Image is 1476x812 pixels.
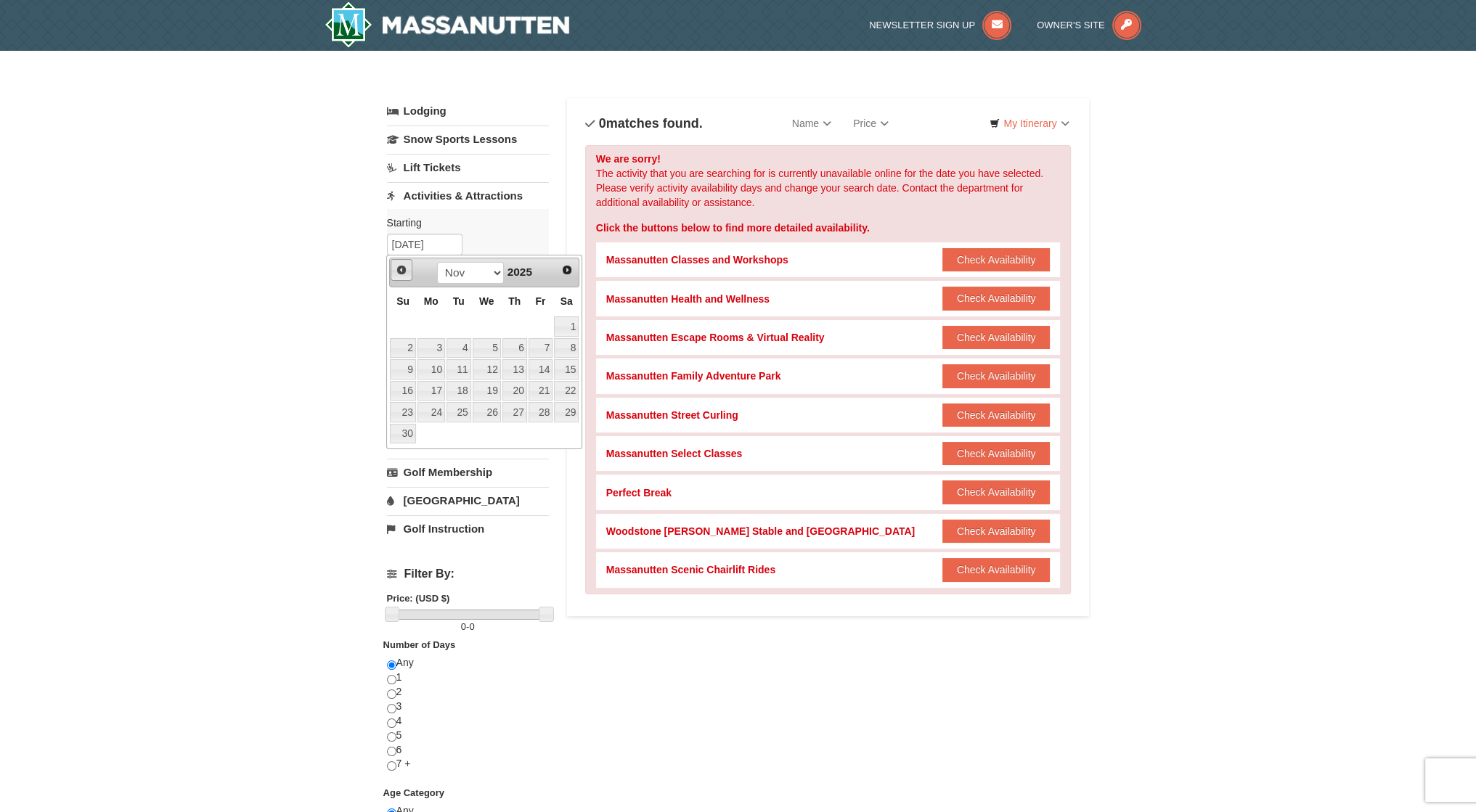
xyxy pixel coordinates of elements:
a: Name [781,109,842,138]
button: Check Availability [942,558,1051,581]
a: 20 [502,381,527,401]
div: Massanutten Street Curling [606,408,738,422]
strong: We are sorry! [596,153,661,165]
strong: Price: (USD $) [387,593,450,604]
a: 10 [417,359,445,380]
a: [GEOGRAPHIC_DATA] [387,487,549,514]
span: Tuesday [453,295,465,307]
a: 22 [554,381,579,401]
div: Massanutten Select Classes [606,446,743,461]
a: 29 [554,402,579,422]
span: Monday [424,295,439,307]
div: Massanutten Scenic Chairlift Rides [606,562,775,577]
span: Prev [396,264,407,276]
button: Check Availability [942,287,1051,310]
a: 19 [473,381,501,401]
a: Newsletter Sign Up [869,20,1011,30]
a: Lift Tickets [387,154,549,181]
span: 0 [461,621,466,632]
a: Massanutten Resort [325,1,570,48]
span: Newsletter Sign Up [869,20,975,30]
a: 1 [554,316,579,337]
a: My Itinerary [980,112,1078,134]
a: 30 [390,424,415,444]
div: Massanutten Escape Rooms & Virtual Reality [606,330,825,345]
a: Prev [391,259,412,281]
a: 13 [502,359,527,380]
a: Activities & Attractions [387,182,549,209]
h4: Filter By: [387,567,549,581]
h4: matches found. [585,116,703,131]
a: 6 [502,338,527,358]
a: 21 [529,381,553,401]
a: 3 [417,338,445,358]
strong: Age Category [383,787,445,798]
a: 26 [473,402,501,422]
button: Check Availability [942,442,1051,465]
a: 16 [390,381,415,401]
span: 0 [599,116,606,131]
div: Massanutten Health and Wellness [606,292,770,306]
a: Golf Membership [387,459,549,485]
span: Sunday [396,295,409,307]
a: 9 [390,359,415,380]
a: Lodging [387,98,549,124]
a: 4 [447,338,471,358]
a: 17 [417,381,445,401]
a: 7 [529,338,553,358]
span: Friday [535,295,545,307]
img: Massanutten Resort Logo [325,1,570,48]
div: Click the buttons below to find more detailed availability. [596,221,1061,235]
span: Thursday [508,295,521,307]
button: Check Availability [942,364,1051,387]
button: Check Availability [942,480,1051,504]
a: 24 [417,402,445,422]
div: Massanutten Classes and Workshops [606,253,788,267]
span: Owner's Site [1037,20,1105,30]
a: 2 [390,338,415,358]
a: 11 [447,359,471,380]
a: 18 [447,381,471,401]
button: Check Availability [942,248,1051,271]
a: 12 [473,359,501,380]
div: The activity that you are searching for is currently unavailable online for the date you have sel... [585,145,1072,594]
a: 27 [502,402,527,422]
label: Starting [387,216,538,230]
a: 28 [529,402,553,422]
a: 15 [554,359,579,380]
a: 25 [447,402,471,422]
strong: Number of Days [383,639,456,650]
span: Next [561,264,573,276]
a: Next [558,260,578,280]
div: Any 1 2 3 4 5 6 7 + [387,656,549,786]
a: 14 [529,359,553,380]
label: - [387,620,549,634]
a: 5 [473,338,501,358]
div: Massanutten Family Adventure Park [606,369,781,383]
button: Check Availability [942,403,1051,427]
a: 23 [390,402,415,422]
a: Price [842,109,900,138]
span: Wednesday [479,295,494,307]
a: Golf Instruction [387,515,549,542]
a: 8 [554,338,579,358]
button: Check Availability [942,326,1051,349]
a: Owner's Site [1037,20,1141,30]
span: 0 [469,621,474,632]
div: Woodstone [PERSON_NAME] Stable and [GEOGRAPHIC_DATA] [606,524,915,538]
div: Perfect Break [606,485,672,500]
span: 2025 [507,266,532,278]
button: Check Availability [942,520,1051,543]
a: Snow Sports Lessons [387,126,549,152]
span: Saturday [560,295,573,307]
